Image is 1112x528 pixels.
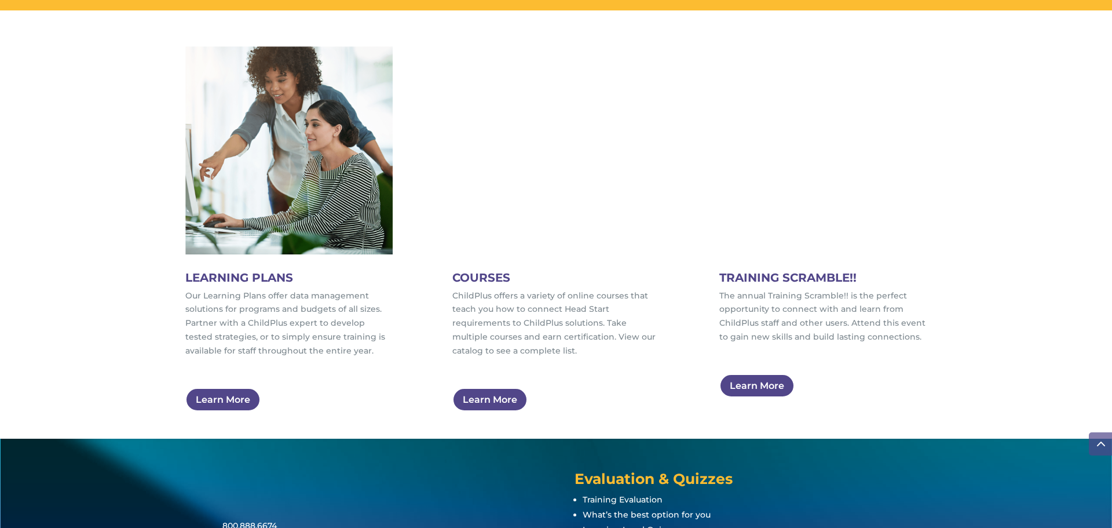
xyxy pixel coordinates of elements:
a: Learn More [719,374,795,398]
img: courses icon [452,46,660,254]
iframe: Chat Widget [923,403,1112,528]
h4: Evaluation & Quizzes [575,472,890,492]
a: Learn More [185,388,261,412]
a: Training Evaluation [583,494,663,505]
span: TRAINING SCRAMBLE!! [719,271,857,285]
p: ChildPlus offers a variety of online courses that teach you how to connect Head Start requirement... [452,289,660,358]
img: white-cpu-wordmark [222,472,338,515]
span: COURSES [452,271,510,285]
span: LEARNING PLANS [185,271,293,285]
p: The annual Training Scramble!! is the perfect opportunity to connect with and learn from ChildPlu... [719,289,927,344]
p: Our Learning Plans offer data management solutions for programs and budgets of all sizes. Partner... [185,289,393,358]
a: Learn More [452,388,528,412]
a: What’s the best option for you [583,509,711,520]
img: 2024 ChildPlus Training Scramble [719,46,927,254]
